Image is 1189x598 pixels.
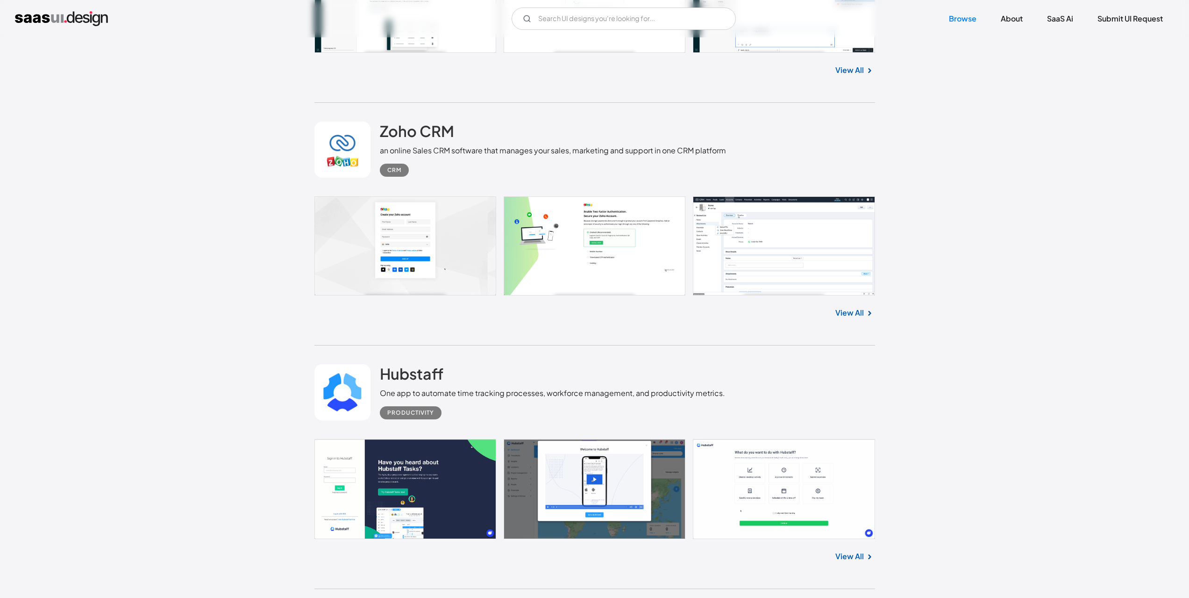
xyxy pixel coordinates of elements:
h2: Zoho CRM [380,122,454,140]
form: Email Form [512,7,736,30]
a: About [990,8,1034,29]
a: home [15,11,108,26]
a: Submit UI Request [1086,8,1174,29]
a: Zoho CRM [380,122,454,145]
a: View All [835,551,864,562]
input: Search UI designs you're looking for... [512,7,736,30]
div: Productivity [387,407,434,418]
h2: Hubstaff [380,364,443,383]
a: View All [835,65,864,76]
a: Browse [938,8,988,29]
a: View All [835,307,864,318]
a: SaaS Ai [1036,8,1084,29]
div: an online Sales CRM software that manages your sales, marketing and support in one CRM platform [380,145,726,156]
div: CRM [387,165,401,176]
a: Hubstaff [380,364,443,388]
div: One app to automate time tracking processes, workforce management, and productivity metrics. [380,388,725,399]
